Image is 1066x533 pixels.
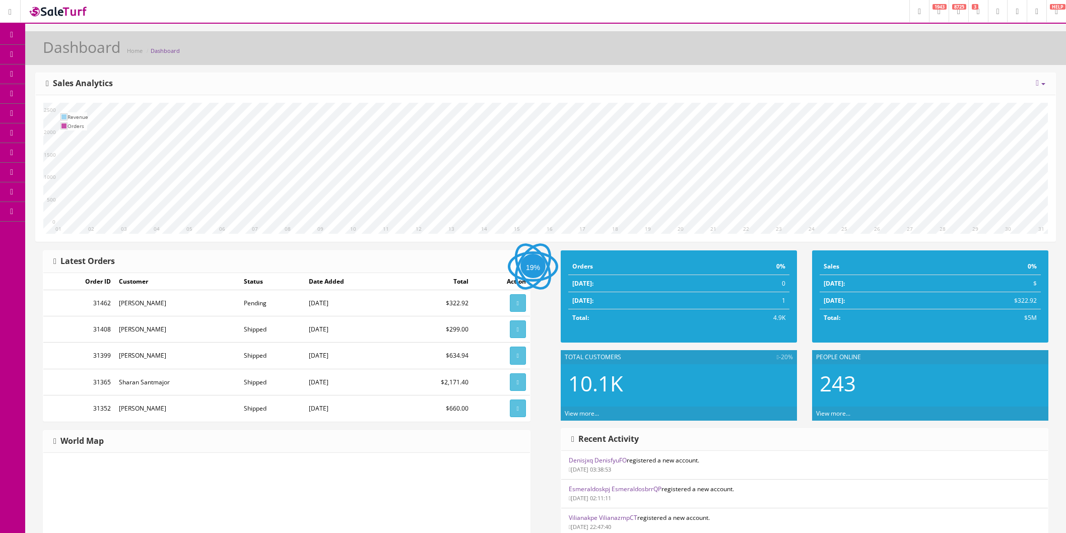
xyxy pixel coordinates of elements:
[43,290,115,316] td: 31462
[240,395,305,421] td: Shipped
[824,313,840,322] strong: Total:
[43,39,120,55] h1: Dashboard
[572,313,589,322] strong: Total:
[43,273,115,290] td: Order ID
[43,316,115,343] td: 31408
[561,350,797,364] div: Total Customers
[240,316,305,343] td: Shipped
[699,258,789,275] td: 0%
[396,316,472,343] td: $299.00
[115,316,240,343] td: [PERSON_NAME]
[240,369,305,395] td: Shipped
[43,343,115,369] td: 31399
[932,4,947,10] span: 1943
[812,350,1048,364] div: People Online
[28,5,89,18] img: SaleTurf
[569,494,611,502] small: [DATE] 02:11:11
[305,343,396,369] td: [DATE]
[115,395,240,421] td: [PERSON_NAME]
[151,47,180,54] a: Dashboard
[396,395,472,421] td: $660.00
[473,273,530,290] td: Action
[305,316,396,343] td: [DATE]
[571,435,639,444] h3: Recent Activity
[305,290,396,316] td: [DATE]
[972,4,978,10] span: 3
[115,343,240,369] td: [PERSON_NAME]
[510,294,526,312] a: View
[510,347,526,364] a: View
[952,4,966,10] span: 8725
[68,121,88,130] td: Orders
[510,399,526,417] a: View
[699,292,789,309] td: 1
[824,279,845,288] strong: [DATE]:
[115,290,240,316] td: [PERSON_NAME]
[396,343,472,369] td: $634.94
[396,273,472,290] td: Total
[699,275,789,292] td: 0
[240,290,305,316] td: Pending
[53,437,104,446] h3: World Map
[68,112,88,121] td: Revenue
[305,369,396,395] td: [DATE]
[927,258,1041,275] td: 0%
[569,465,611,473] small: [DATE] 03:38:53
[115,369,240,395] td: Sharan Santmajor
[240,273,305,290] td: Status
[927,292,1041,309] td: $322.92
[46,79,113,88] h3: Sales Analytics
[572,296,593,305] strong: [DATE]:
[1050,4,1065,10] span: HELP
[396,369,472,395] td: $2,171.40
[569,485,661,493] a: Esmeraldoskpj EsmeraldosbrrQP
[699,309,789,326] td: 4.9K
[127,47,143,54] a: Home
[115,273,240,290] td: Customer
[568,372,789,395] h2: 10.1K
[569,523,611,530] small: [DATE] 22:47:40
[820,372,1041,395] h2: 243
[53,257,115,266] h3: Latest Orders
[510,373,526,391] a: View
[820,258,927,275] td: Sales
[569,513,637,522] a: Vilianakpe VilianazmpCT
[305,395,396,421] td: [DATE]
[510,320,526,338] a: View
[927,309,1041,326] td: $5M
[927,275,1041,292] td: $
[569,456,627,464] a: Denisjxq DenisfyuFO
[565,409,599,418] a: View more...
[824,296,845,305] strong: [DATE]:
[240,343,305,369] td: Shipped
[561,479,1048,508] li: registered a new account.
[43,369,115,395] td: 31365
[816,409,850,418] a: View more...
[572,279,593,288] strong: [DATE]:
[43,395,115,421] td: 31352
[396,290,472,316] td: $322.92
[568,258,699,275] td: Orders
[305,273,396,290] td: Date Added
[561,451,1048,480] li: registered a new account.
[777,353,793,362] span: -20%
